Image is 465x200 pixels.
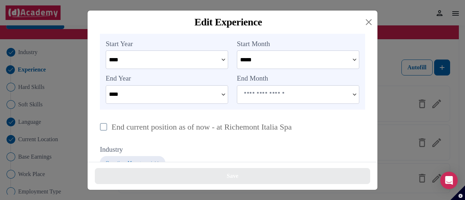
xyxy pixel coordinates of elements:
[219,86,228,103] img: ...
[350,51,359,69] img: ...
[237,39,359,49] label: Start Month
[106,39,228,49] label: Start Year
[154,160,159,166] img: ...
[95,168,370,184] button: Save
[100,144,365,155] label: Industry
[106,73,228,84] label: End Year
[106,159,152,166] label: Operations Management
[237,73,359,84] label: End Month
[219,51,228,69] img: ...
[363,16,375,28] button: Close
[350,86,359,103] img: ...
[227,172,238,180] div: Save
[100,123,107,131] img: uncheck
[450,185,465,200] button: Set cookie preferences
[440,172,458,189] div: Open Intercom Messenger
[112,123,292,131] p: End current position as of now - at Richemont Italia Spa
[93,16,363,28] div: Edit Experience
